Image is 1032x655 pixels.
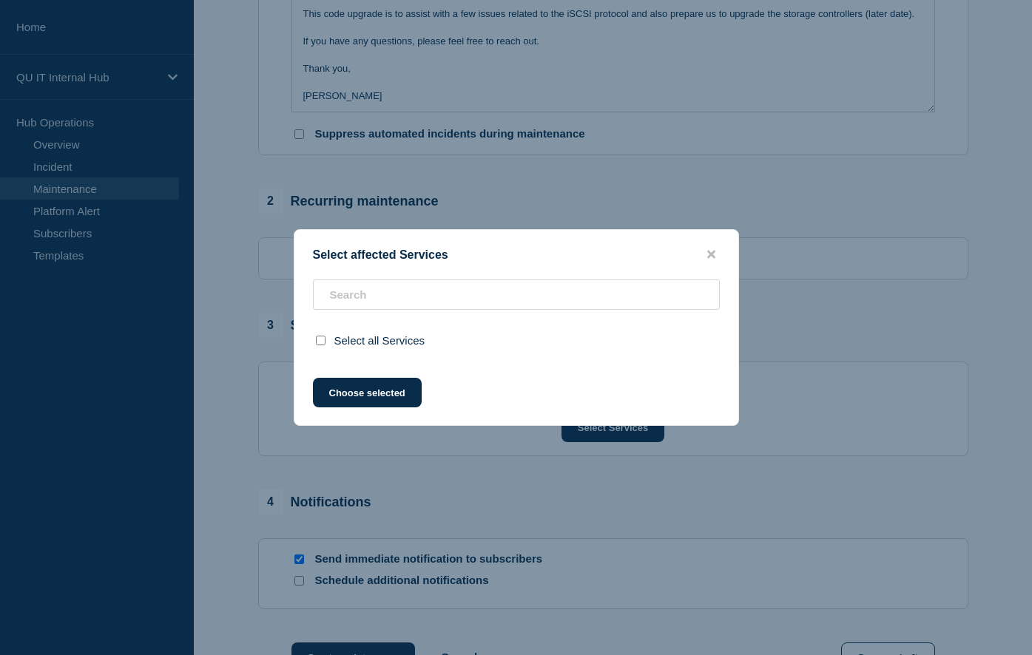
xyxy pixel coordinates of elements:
[294,248,738,262] div: Select affected Services
[313,279,720,310] input: Search
[334,334,425,347] span: Select all Services
[703,248,720,262] button: close button
[313,378,422,407] button: Choose selected
[316,336,326,345] input: select all checkbox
